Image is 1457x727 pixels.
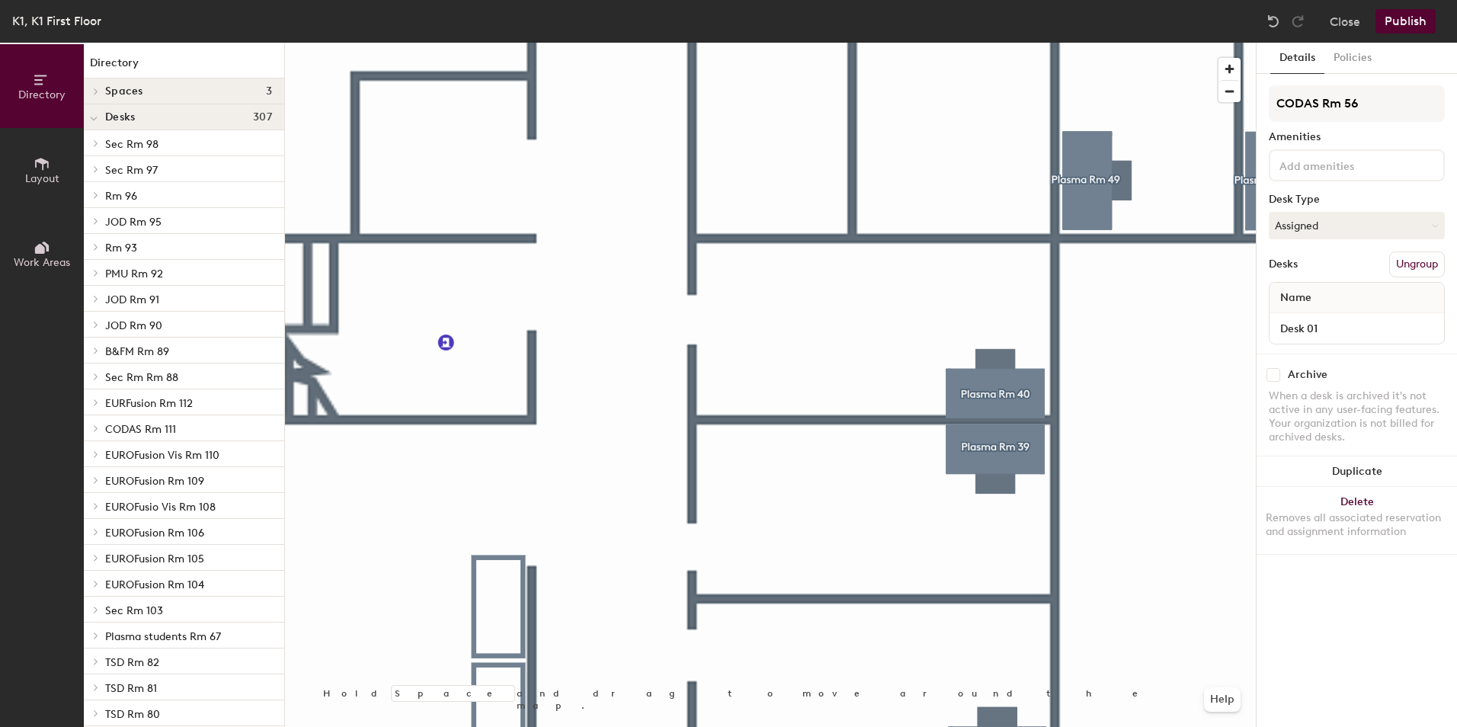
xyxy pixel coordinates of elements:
[1269,389,1445,444] div: When a desk is archived it's not active in any user-facing features. Your organization is not bil...
[1257,456,1457,487] button: Duplicate
[84,55,284,78] h1: Directory
[266,85,272,98] span: 3
[18,88,66,101] span: Directory
[105,475,204,488] span: EUROFusion Rm 109
[105,319,162,332] span: JOD Rm 90
[1375,9,1436,34] button: Publish
[253,111,272,123] span: 307
[1269,258,1298,271] div: Desks
[105,708,160,721] span: TSD Rm 80
[1269,212,1445,239] button: Assigned
[105,578,204,591] span: EUROFusion Rm 104
[14,256,70,269] span: Work Areas
[12,11,101,30] div: K1, K1 First Floor
[105,242,137,255] span: Rm 93
[1269,131,1445,143] div: Amenities
[105,293,159,306] span: JOD Rm 91
[105,656,159,669] span: TSD Rm 82
[105,527,204,540] span: EUROFusion Rm 106
[105,449,219,462] span: EUROFusion Vis Rm 110
[1276,155,1414,174] input: Add amenities
[1273,318,1441,339] input: Unnamed desk
[1324,43,1381,74] button: Policies
[105,604,163,617] span: Sec Rm 103
[1273,284,1319,312] span: Name
[105,552,204,565] span: EUROFusion Rm 105
[1270,43,1324,74] button: Details
[105,682,157,695] span: TSD Rm 81
[1288,369,1327,381] div: Archive
[105,216,162,229] span: JOD Rm 95
[105,190,137,203] span: Rm 96
[25,172,59,185] span: Layout
[105,630,221,643] span: Plasma students Rm 67
[105,501,216,514] span: EUROFusio Vis Rm 108
[1266,511,1448,539] div: Removes all associated reservation and assignment information
[1266,14,1281,29] img: Undo
[105,138,159,151] span: Sec Rm 98
[105,267,163,280] span: PMU Rm 92
[105,345,169,358] span: B&FM Rm 89
[1389,251,1445,277] button: Ungroup
[1290,14,1305,29] img: Redo
[105,397,193,410] span: EURFusion Rm 112
[105,111,135,123] span: Desks
[1330,9,1360,34] button: Close
[1204,687,1241,712] button: Help
[105,371,178,384] span: Sec Rm Rm 88
[1257,487,1457,554] button: DeleteRemoves all associated reservation and assignment information
[1269,194,1445,206] div: Desk Type
[105,85,143,98] span: Spaces
[105,423,176,436] span: CODAS Rm 111
[105,164,158,177] span: Sec Rm 97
